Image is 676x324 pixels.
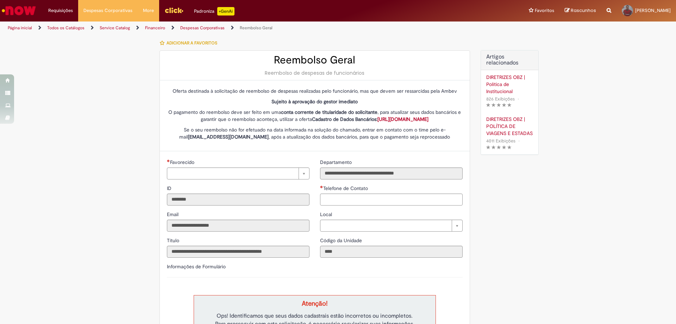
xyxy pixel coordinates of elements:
[100,25,130,31] a: Service Catalog
[271,98,358,105] strong: Sujeito à aprovação do gestor imediato
[164,5,183,16] img: click_logo_yellow_360x200.png
[535,7,554,14] span: Favoritos
[167,40,217,46] span: Adicionar a Favoritos
[240,25,273,31] a: Reembolso Geral
[167,211,180,218] label: Somente leitura - Email
[516,94,520,104] span: •
[302,299,327,308] strong: Atenção!
[167,54,463,66] h2: Reembolso Geral
[180,25,225,31] a: Despesas Corporativas
[320,220,463,232] a: Limpar campo Local
[167,185,173,191] span: Somente leitura - ID
[486,96,515,102] span: 826 Exibições
[217,312,413,319] span: Ops! Identificamos que seus dados cadastrais estão incorretos ou incompletos.
[571,7,596,14] span: Rascunhos
[167,246,309,258] input: Título
[320,185,323,188] span: Necessários
[486,74,533,95] a: DIRETRIZES OBZ | Política de Institucional
[167,185,173,192] label: Somente leitura - ID
[145,25,165,31] a: Financeiro
[167,263,226,270] label: Informações de Formulário
[1,4,37,18] img: ServiceNow
[5,22,445,35] ul: Trilhas de página
[635,7,671,13] span: [PERSON_NAME]
[167,237,181,244] label: Somente leitura - Título
[167,237,181,244] span: Somente leitura - Título
[167,87,463,94] p: Oferta destinada à solicitação de reembolso de despesas realizadas pelo funcionário, mas que deve...
[48,7,73,14] span: Requisições
[320,237,363,244] span: Somente leitura - Código da Unidade
[323,185,369,191] span: Telefone de Contato
[170,159,196,165] span: Necessários - Favorecido
[320,167,463,179] input: Departamento
[167,220,309,232] input: Email
[486,54,533,66] h3: Artigos relacionados
[377,116,428,122] a: [URL][DOMAIN_NAME]
[167,159,170,162] span: Necessários
[565,7,596,14] a: Rascunhos
[217,7,234,16] p: +GenAi
[517,136,521,146] span: •
[188,134,269,140] strong: [EMAIL_ADDRESS][DOMAIN_NAME]
[320,237,363,244] label: Somente leitura - Código da Unidade
[320,159,353,165] span: Somente leitura - Departamento
[320,211,333,218] span: Local
[320,194,463,206] input: Telefone de Contato
[83,7,132,14] span: Despesas Corporativas
[167,69,463,77] div: Reembolso de despesas de funcionários
[312,116,428,122] strong: Cadastro de Dados Bancários:
[8,25,32,31] a: Página inicial
[320,246,463,258] input: Código da Unidade
[281,109,377,115] strong: conta corrente de titularidade do solicitante
[486,138,515,144] span: 4011 Exibições
[143,7,154,14] span: More
[167,126,463,140] p: Se o seu reembolso não for efetuado na data informada na solução do chamado, entrar em contato co...
[167,211,180,218] span: Somente leitura - Email
[159,36,221,50] button: Adicionar a Favoritos
[167,194,309,206] input: ID
[486,116,533,137] a: DIRETRIZES OBZ | POLÍTICA DE VIAGENS E ESTADAS
[194,7,234,16] div: Padroniza
[320,159,353,166] label: Somente leitura - Departamento
[167,167,309,179] a: Limpar campo Favorecido
[47,25,84,31] a: Todos os Catálogos
[167,109,463,123] p: O pagamento do reembolso deve ser feito em uma , para atualizar seus dados bancários e garantir q...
